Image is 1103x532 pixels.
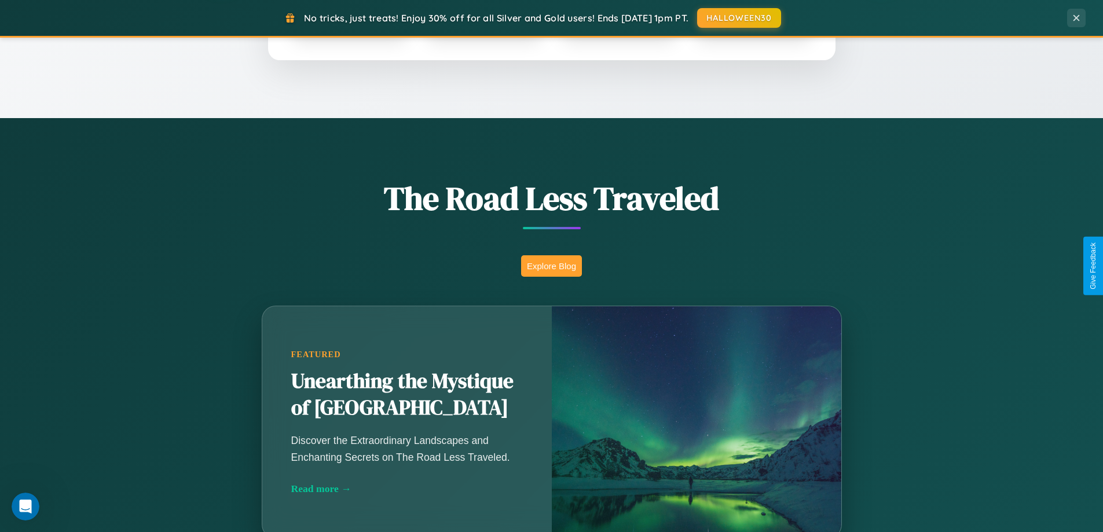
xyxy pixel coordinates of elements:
h1: The Road Less Traveled [204,176,899,221]
p: Discover the Extraordinary Landscapes and Enchanting Secrets on The Road Less Traveled. [291,432,523,465]
button: HALLOWEEN30 [697,8,781,28]
h2: Unearthing the Mystique of [GEOGRAPHIC_DATA] [291,368,523,421]
div: Featured [291,350,523,359]
button: Explore Blog [521,255,582,277]
iframe: Intercom live chat [12,493,39,520]
span: No tricks, just treats! Enjoy 30% off for all Silver and Gold users! Ends [DATE] 1pm PT. [304,12,688,24]
div: Read more → [291,483,523,495]
div: Give Feedback [1089,243,1097,289]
